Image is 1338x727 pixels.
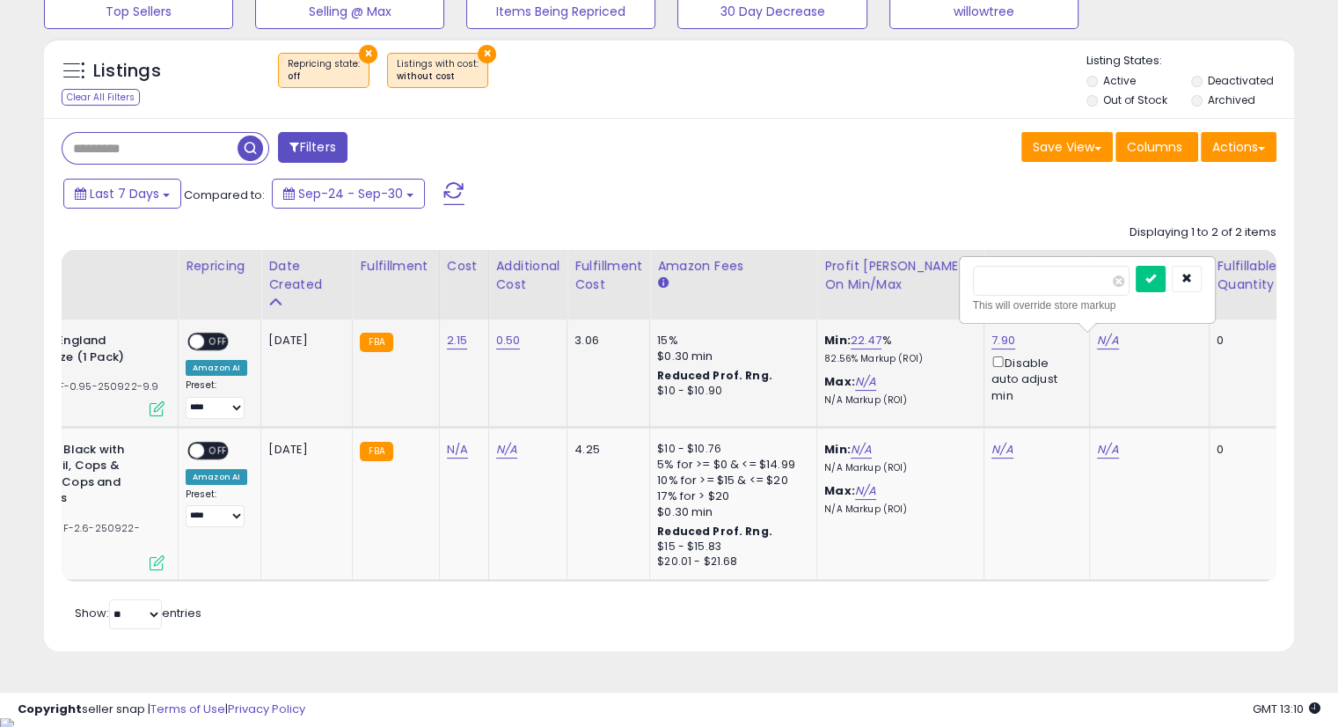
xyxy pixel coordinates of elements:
div: This will override store markup [973,297,1202,314]
div: 10% for >= $15 & <= $20 [657,473,803,488]
a: 2.15 [447,332,468,349]
button: Columns [1115,132,1198,162]
a: 7.90 [991,332,1015,349]
button: × [359,45,377,63]
div: Displaying 1 to 2 of 2 items [1130,224,1276,241]
div: % [824,333,970,365]
div: without cost [397,70,479,83]
span: Listings with cost : [397,57,479,84]
button: Sep-24 - Sep-30 [272,179,425,209]
div: [DATE] [268,442,339,458]
b: Max: [824,482,855,499]
div: 17% for > $20 [657,488,803,504]
div: Fulfillable Quantity [1217,257,1277,294]
div: 3.06 [574,333,636,349]
b: Min: [824,441,851,458]
a: Terms of Use [150,701,225,717]
p: N/A Markup (ROI) [824,394,970,407]
label: Out of Stock [1103,92,1167,107]
div: seller snap | | [18,701,305,718]
div: off [288,70,360,83]
div: [DATE] [268,333,339,349]
small: FBA [360,442,392,461]
div: Fulfillment Cost [574,257,642,294]
a: N/A [855,482,876,500]
p: Listing States: [1086,53,1294,70]
a: N/A [851,441,872,459]
span: | SKU: SMIF-0.95-250922-9.9 [3,379,159,393]
b: Min: [824,332,851,349]
a: 22.47 [851,332,882,349]
div: Disable auto adjust min [991,353,1076,404]
a: 0.50 [496,332,521,349]
span: Repricing state : [288,57,360,84]
div: $0.30 min [657,349,803,364]
span: 2025-10-8 13:10 GMT [1253,701,1320,717]
div: $20.01 - $21.68 [657,554,803,569]
div: Fulfillment [360,257,431,275]
a: N/A [1097,332,1118,349]
div: 5% for >= $0 & <= $14.99 [657,457,803,473]
th: The percentage added to the cost of goods (COGS) that forms the calculator for Min & Max prices. [817,250,984,319]
span: OFF [204,443,232,458]
button: × [478,45,496,63]
div: Profit [PERSON_NAME] on Min/Max [824,257,976,294]
div: Repricing [186,257,253,275]
span: Sep-24 - Sep-30 [298,185,403,202]
div: Amazon Fees [657,257,809,275]
div: $10 - $10.90 [657,384,803,399]
a: N/A [855,373,876,391]
div: Amazon AI [186,360,247,376]
p: N/A Markup (ROI) [824,462,970,474]
span: Columns [1127,138,1182,156]
div: Date Created [268,257,345,294]
div: 0 [1217,333,1271,349]
div: $15 - $15.83 [657,540,803,554]
span: Compared to: [184,187,265,203]
div: Preset: [186,488,247,528]
div: Amazon AI [186,469,247,485]
span: OFF [204,334,232,349]
small: FBA [360,333,392,352]
a: N/A [447,441,468,459]
div: $0.30 min [657,504,803,520]
span: Show: entries [75,605,201,621]
button: Filters [278,132,347,163]
div: 15% [657,333,803,349]
div: $10 - $10.76 [657,442,803,457]
b: Max: [824,373,855,390]
div: Additional Cost [496,257,560,294]
a: N/A [991,441,1013,459]
p: 82.56% Markup (ROI) [824,353,970,365]
b: Reduced Prof. Rng. [657,368,772,383]
label: Active [1103,73,1136,88]
button: Last 7 Days [63,179,181,209]
span: Last 7 Days [90,185,159,202]
b: Reduced Prof. Rng. [657,524,772,539]
div: Clear All Filters [62,89,140,106]
div: Cost [447,257,481,275]
strong: Copyright [18,701,82,717]
h5: Listings [93,59,161,84]
button: Actions [1201,132,1276,162]
div: 0 [1217,442,1271,458]
label: Archived [1207,92,1254,107]
div: 4.25 [574,442,636,458]
button: Save View [1021,132,1113,162]
label: Deactivated [1207,73,1273,88]
p: N/A Markup (ROI) [824,503,970,516]
a: N/A [496,441,517,459]
a: Privacy Policy [228,701,305,717]
div: Preset: [186,379,247,419]
a: N/A [1097,441,1118,459]
small: Amazon Fees. [657,275,668,291]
